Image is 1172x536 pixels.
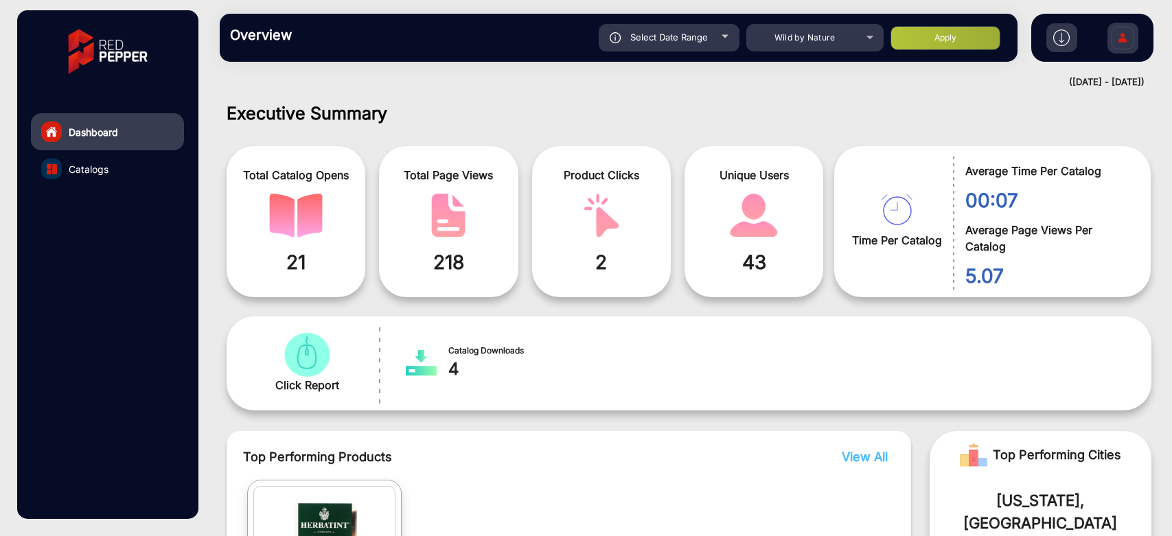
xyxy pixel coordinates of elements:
[230,27,422,43] h3: Overview
[965,163,1130,179] span: Average Time Per Catalog
[31,150,184,187] a: Catalogs
[630,32,708,43] span: Select Date Range
[58,17,157,86] img: vmg-logo
[965,186,1130,215] span: 00:07
[960,441,987,469] img: Rank image
[993,441,1121,469] span: Top Performing Cities
[695,248,813,277] span: 43
[838,447,884,466] button: View All
[47,164,57,174] img: catalog
[69,162,108,176] span: Catalogs
[842,450,888,464] span: View All
[448,357,551,382] span: 4
[610,32,621,43] img: icon
[1108,16,1137,64] img: Sign%20Up.svg
[237,248,355,277] span: 21
[237,167,355,183] span: Total Catalog Opens
[882,194,912,225] img: catalog
[243,447,739,466] span: Top Performing Products
[1053,30,1070,46] img: h2download.svg
[389,248,507,277] span: 218
[69,125,118,139] span: Dashboard
[45,126,58,138] img: home
[422,194,475,237] img: catalog
[206,75,1145,89] div: ([DATE] - [DATE])
[965,222,1130,255] span: Average Page Views Per Catalog
[389,167,507,183] span: Total Page Views
[227,103,1151,124] h1: Executive Summary
[275,377,339,393] span: Click Report
[280,333,334,377] img: catalog
[448,345,551,357] span: Catalog Downloads
[950,489,1131,535] div: [US_STATE], [GEOGRAPHIC_DATA]
[965,261,1130,290] span: 5.07
[31,113,184,150] a: Dashboard
[542,167,660,183] span: Product Clicks
[774,32,836,43] span: Wild by Nature
[891,26,1000,50] button: Apply
[406,349,437,377] img: catalog
[542,248,660,277] span: 2
[695,167,813,183] span: Unique Users
[269,194,323,237] img: catalog
[575,194,628,237] img: catalog
[727,194,781,237] img: catalog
